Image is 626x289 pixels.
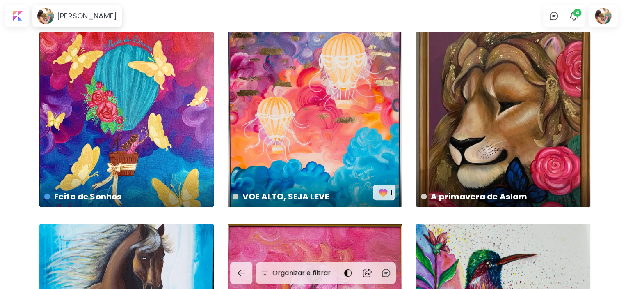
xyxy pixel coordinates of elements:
h4: VOE ALTO, SEJA LEVE [233,190,373,203]
p: 1 [391,187,393,198]
button: favorites1 [373,185,395,200]
button: bellIcon4 [567,9,581,23]
a: VOE ALTO, SEJA LEVEfavorites1https://cdn.kaleido.art/CDN/Artwork/136311/Primary/medium.webp?updat... [228,32,402,207]
h6: Organizar e filtrar [272,268,331,278]
img: bellIcon [569,11,579,21]
a: back [230,262,256,284]
a: A primavera de Aslamhttps://cdn.kaleido.art/CDN/Artwork/150344/Primary/medium.webp?updated=669640 [416,32,590,207]
span: 4 [573,9,581,17]
button: back [230,262,252,284]
img: favorites [377,187,389,198]
img: back [236,268,246,278]
h4: Feita de Sonhos [44,190,207,203]
a: Feita de Sonhoshttps://cdn.kaleido.art/CDN/Artwork/150341/Primary/medium.webp?updated=669626 [39,32,214,207]
img: chatIcon [381,268,391,278]
img: chatIcon [549,11,559,21]
h6: [PERSON_NAME] [57,11,117,21]
h4: A primavera de Aslam [421,190,584,203]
